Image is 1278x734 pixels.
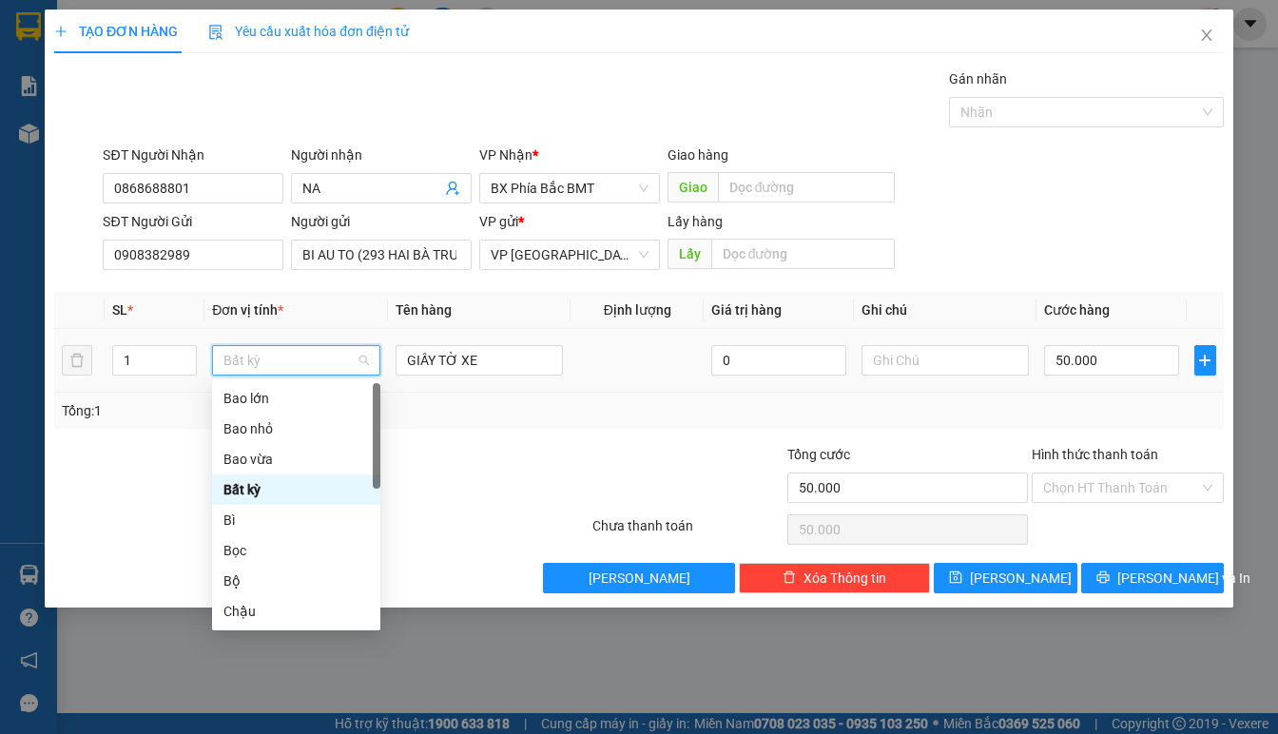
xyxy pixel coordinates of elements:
[54,24,178,39] span: TẠO ĐƠN HÀNG
[291,211,472,232] div: Người gửi
[711,239,895,269] input: Dọc đường
[1117,568,1250,589] span: [PERSON_NAME] và In
[212,444,380,474] div: Bao vừa
[934,563,1076,593] button: save[PERSON_NAME]
[711,302,782,318] span: Giá trị hàng
[949,570,962,586] span: save
[491,174,649,203] span: BX Phía Bắc BMT
[223,479,369,500] div: Bất kỳ
[718,172,895,203] input: Dọc đường
[1081,563,1224,593] button: printer[PERSON_NAME] và In
[62,400,494,421] div: Tổng: 1
[212,383,380,414] div: Bao lớn
[112,302,127,318] span: SL
[396,345,564,376] input: VD: Bàn, Ghế
[591,515,786,549] div: Chưa thanh toán
[668,214,723,229] span: Lấy hàng
[1180,10,1233,63] button: Close
[491,241,649,269] span: VP Đà Lạt
[862,345,1030,376] input: Ghi Chú
[212,566,380,596] div: Bộ
[668,239,711,269] span: Lấy
[212,302,283,318] span: Đơn vị tính
[854,292,1037,329] th: Ghi chú
[783,570,796,586] span: delete
[1096,570,1110,586] span: printer
[212,596,380,627] div: Chậu
[223,346,369,375] span: Bất kỳ
[223,418,369,439] div: Bao nhỏ
[668,172,718,203] span: Giao
[604,302,671,318] span: Định lượng
[1032,447,1158,462] label: Hình thức thanh toán
[103,211,283,232] div: SĐT Người Gửi
[223,570,369,591] div: Bộ
[208,24,409,39] span: Yêu cầu xuất hóa đơn điện tử
[1199,28,1214,43] span: close
[445,181,460,196] span: user-add
[103,145,283,165] div: SĐT Người Nhận
[212,414,380,444] div: Bao nhỏ
[54,25,68,38] span: plus
[212,505,380,535] div: Bì
[1194,345,1216,376] button: plus
[223,510,369,531] div: Bì
[970,568,1072,589] span: [PERSON_NAME]
[223,540,369,561] div: Bọc
[543,563,735,593] button: [PERSON_NAME]
[223,449,369,470] div: Bao vừa
[1044,302,1110,318] span: Cước hàng
[711,345,846,376] input: 0
[208,25,223,40] img: icon
[212,474,380,505] div: Bất kỳ
[1195,353,1215,368] span: plus
[62,345,92,376] button: delete
[668,147,728,163] span: Giao hàng
[479,147,532,163] span: VP Nhận
[739,563,931,593] button: deleteXóa Thông tin
[396,302,452,318] span: Tên hàng
[212,535,380,566] div: Bọc
[479,211,660,232] div: VP gửi
[291,145,472,165] div: Người nhận
[223,601,369,622] div: Chậu
[223,388,369,409] div: Bao lớn
[804,568,886,589] span: Xóa Thông tin
[949,71,1007,87] label: Gán nhãn
[589,568,690,589] span: [PERSON_NAME]
[787,447,850,462] span: Tổng cước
